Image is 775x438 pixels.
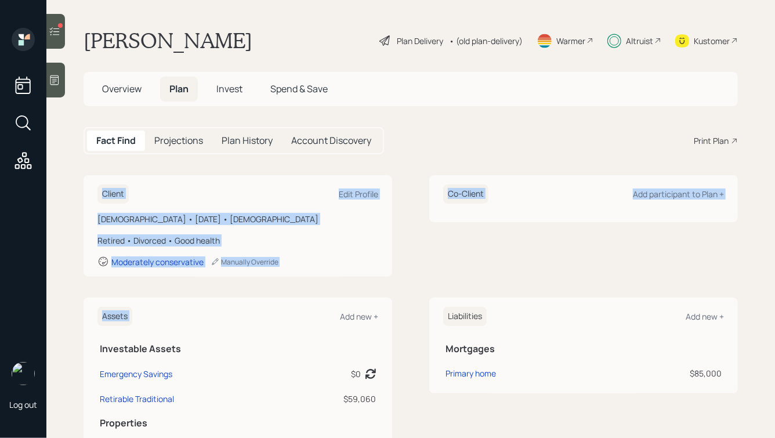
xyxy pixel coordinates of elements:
[97,184,129,204] h6: Client
[446,343,722,354] h5: Mortgages
[270,82,328,95] span: Spend & Save
[287,393,376,405] div: $59,060
[222,135,273,146] h5: Plan History
[97,213,378,225] div: [DEMOGRAPHIC_DATA] • [DATE] • [DEMOGRAPHIC_DATA]
[100,418,376,429] h5: Properties
[340,311,378,322] div: Add new +
[102,82,142,95] span: Overview
[686,311,724,322] div: Add new +
[97,234,378,247] div: Retired • Divorced • Good health
[449,35,523,47] div: • (old plan-delivery)
[626,35,653,47] div: Altruist
[446,367,496,379] div: Primary home
[556,35,585,47] div: Warmer
[111,256,204,267] div: Moderately conservative
[154,135,203,146] h5: Projections
[443,184,488,204] h6: Co-Client
[694,135,729,147] div: Print Plan
[397,35,443,47] div: Plan Delivery
[100,393,174,405] div: Retirable Traditional
[9,399,37,410] div: Log out
[614,367,722,379] div: $85,000
[694,35,730,47] div: Kustomer
[100,343,376,354] h5: Investable Assets
[97,307,132,326] h6: Assets
[339,189,378,200] div: Edit Profile
[633,189,724,200] div: Add participant to Plan +
[351,368,361,380] div: $0
[84,28,252,53] h1: [PERSON_NAME]
[443,307,487,326] h6: Liabilities
[211,257,278,267] div: Manually Override
[291,135,371,146] h5: Account Discovery
[100,368,172,380] div: Emergency Savings
[12,362,35,385] img: hunter_neumayer.jpg
[216,82,242,95] span: Invest
[169,82,189,95] span: Plan
[96,135,136,146] h5: Fact Find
